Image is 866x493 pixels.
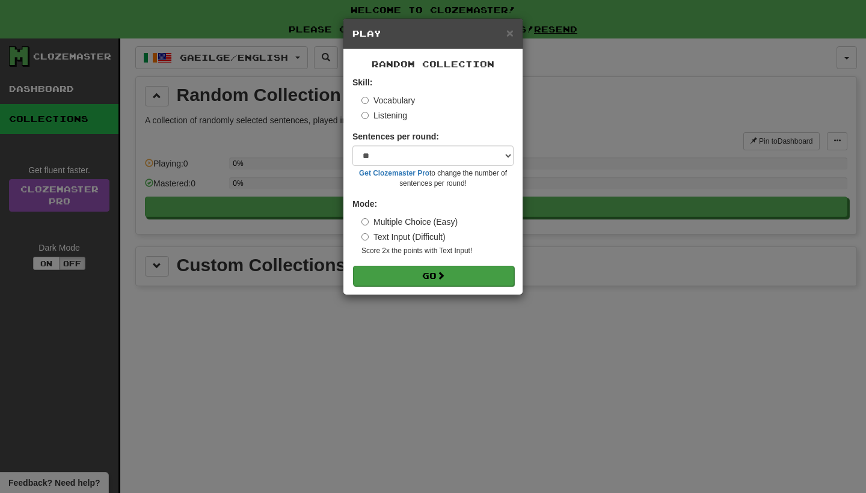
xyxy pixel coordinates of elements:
a: Get Clozemaster Pro [359,169,429,177]
label: Listening [361,109,407,121]
input: Vocabulary [361,97,369,104]
label: Text Input (Difficult) [361,231,446,243]
button: Close [506,26,514,39]
input: Listening [361,112,369,119]
h5: Play [352,28,514,40]
input: Multiple Choice (Easy) [361,218,369,225]
label: Sentences per round: [352,130,439,142]
small: to change the number of sentences per round! [352,168,514,189]
strong: Skill: [352,78,372,87]
small: Score 2x the points with Text Input ! [361,246,514,256]
button: Go [353,266,514,286]
label: Multiple Choice (Easy) [361,216,458,228]
span: Random Collection [372,59,494,69]
input: Text Input (Difficult) [361,233,369,240]
strong: Mode: [352,199,377,209]
span: × [506,26,514,40]
label: Vocabulary [361,94,415,106]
